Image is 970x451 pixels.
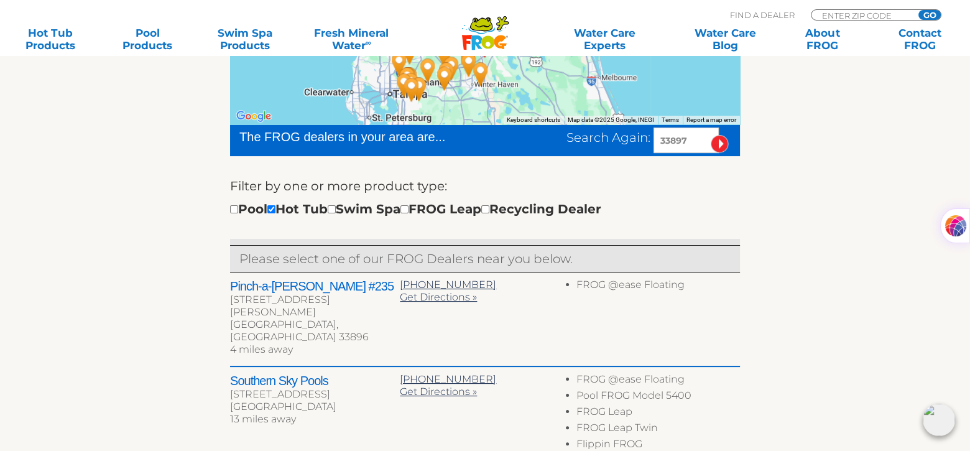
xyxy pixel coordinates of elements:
[576,389,740,406] li: Pool FROG Model 5400
[400,279,496,291] a: [PHONE_NUMBER]
[576,279,740,295] li: FROG @ease Floating
[207,27,283,52] a: Swim SpaProducts
[239,128,490,146] div: The FROG dealers in your area are...
[230,294,400,318] div: [STREET_ADDRESS][PERSON_NAME]
[882,27,958,52] a: ContactFROG
[400,373,496,385] a: [PHONE_NUMBER]
[397,68,425,101] div: Leslie's Poolmart Inc # 233 - 45 miles away.
[576,406,740,422] li: FROG Leap
[413,53,442,87] div: Pinch-A-Penny #074 - 34 miles away.
[304,27,399,52] a: Fresh MineralWater∞
[230,318,400,343] div: [GEOGRAPHIC_DATA], [GEOGRAPHIC_DATA] 33896
[12,27,88,52] a: Hot TubProducts
[918,10,941,20] input: GO
[365,38,371,47] sup: ∞
[543,27,666,52] a: Water CareExperts
[233,108,274,124] img: Google
[397,73,426,106] div: Pinch-A-Penny #175 - 46 miles away.
[688,27,764,52] a: Water CareBlog
[568,116,654,123] span: Map data ©2025 Google, INEGI
[385,47,413,81] div: Pinch-A-Penny #009 - 47 miles away.
[230,388,400,401] div: [STREET_ADDRESS]
[821,10,905,21] input: Zip Code Form
[785,27,861,52] a: AboutFROG
[109,27,185,52] a: PoolProducts
[230,176,447,196] label: Filter by one or more product type:
[230,343,293,355] span: 4 miles away
[711,135,729,153] input: Submit
[400,291,477,303] a: Get Directions »
[466,57,495,91] div: Leslie's Poolmart Inc # 581 - 15 miles away.
[239,249,731,269] p: Please select one of our FROG Dealers near you below.
[566,130,650,145] span: Search Again:
[430,62,459,95] div: Pinch-A-Penny #136E - 28 miles away.
[432,57,461,91] div: Leslie's Poolmart Inc # 253 - 26 miles away.
[730,9,795,21] p: Find A Dealer
[400,386,477,398] a: Get Directions »
[507,116,560,124] button: Keyboard shortcuts
[230,279,400,294] h2: Pinch-a-[PERSON_NAME] #235
[405,72,433,106] div: Pinch-A-Penny #191 - 43 miles away.
[230,199,601,219] div: Pool Hot Tub Swim Spa FROG Leap Recycling Dealer
[576,373,740,389] li: FROG @ease Floating
[390,68,418,102] div: Pinch-A-Penny #159 - 49 miles away.
[923,404,955,436] img: openIcon
[230,373,400,388] h2: Southern Sky Pools
[230,401,400,413] div: [GEOGRAPHIC_DATA]
[393,62,422,96] div: Leslie's Poolmart Inc # 200 - 46 miles away.
[686,116,736,123] a: Report a map error
[233,108,274,124] a: Open this area in Google Maps (opens a new window)
[230,413,296,425] span: 13 miles away
[576,422,740,438] li: FROG Leap Twin
[662,116,679,123] a: Terms (opens in new tab)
